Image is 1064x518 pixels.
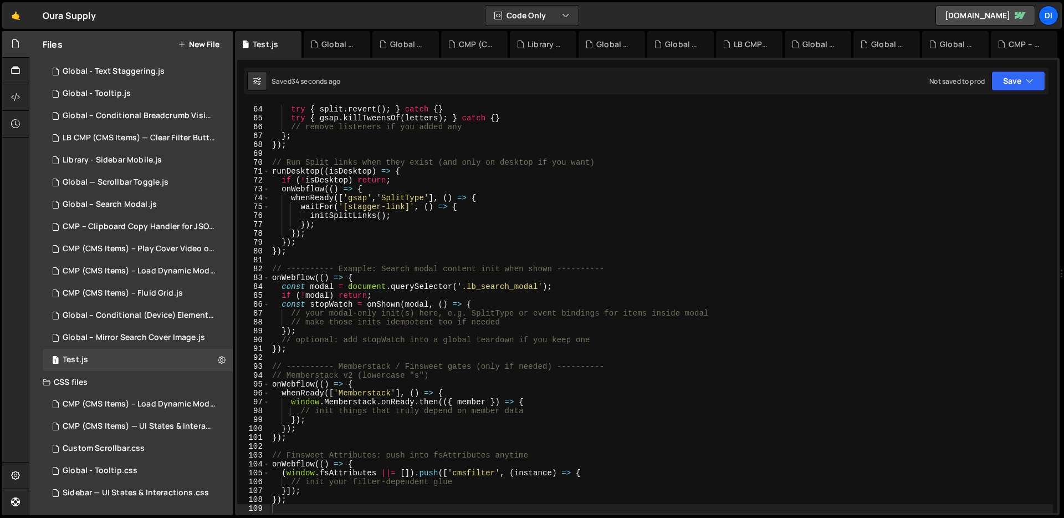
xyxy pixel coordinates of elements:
[63,466,137,476] div: Global - Tooltip.css
[237,238,270,247] div: 79
[237,282,270,291] div: 84
[237,123,270,131] div: 66
[237,167,270,176] div: 71
[63,288,183,298] div: CMP (CMS Items) – Fluid Grid.js
[43,127,237,149] div: 14937/43376.js
[237,176,270,185] div: 72
[237,309,270,318] div: 87
[237,389,270,398] div: 96
[63,355,88,365] div: Test.js
[237,273,270,282] div: 83
[1039,6,1058,26] a: Di
[237,211,270,220] div: 76
[237,362,270,371] div: 93
[237,185,270,194] div: 73
[63,311,216,321] div: Global – Conditional (Device) Element Visibility.js
[528,39,563,50] div: Library - Sidebar Mobile.js
[29,371,233,393] div: CSS files
[321,39,357,50] div: Global - Text Staggering.js
[43,38,63,50] h2: Files
[237,265,270,273] div: 82
[237,415,270,424] div: 99
[390,39,426,50] div: Global - Text Shuffle.js
[237,407,270,415] div: 98
[63,421,216,431] div: CMP (CMS Items) — UI States & Interactions.css
[237,495,270,504] div: 108
[237,194,270,202] div: 74
[43,194,233,216] div: 14937/38913.js
[237,353,270,362] div: 92
[237,433,270,442] div: 101
[237,380,270,389] div: 95
[43,171,233,194] div: 14937/39947.js
[63,488,209,498] div: Sidebar — UI States & Interactions.css
[237,344,270,353] div: 91
[1009,39,1044,50] div: CMP – Clipboard Copy Handler for JSON Code.js
[237,256,270,265] div: 81
[237,469,270,478] div: 105
[63,333,205,343] div: Global – Mirror Search Cover Image.js
[871,39,907,50] div: Global – Conditional (Device) Element Visibility.js
[237,291,270,300] div: 85
[43,216,237,238] div: 14937/38904.js
[52,357,59,365] span: 1
[485,6,579,26] button: Code Only
[237,318,270,327] div: 88
[237,478,270,486] div: 106
[63,222,216,232] div: CMP – Clipboard Copy Handler for JSON Code.js
[237,504,270,513] div: 109
[237,336,270,344] div: 90
[63,399,216,409] div: CMP (CMS Items) – Load Dynamic Modal (AJAX).css
[63,89,131,99] div: Global - Tooltip.js
[63,67,165,77] div: Global - Text Staggering.js
[43,60,233,83] div: 14937/44781.js
[237,398,270,407] div: 97
[63,244,216,254] div: CMP (CMS Items) – Play Cover Video on Hover.js
[43,238,237,260] div: 14937/38901.js
[237,140,270,149] div: 68
[2,2,29,29] a: 🤙
[237,247,270,256] div: 80
[43,105,237,127] div: 14937/44170.js
[178,40,219,49] button: New File
[237,442,270,451] div: 102
[43,9,96,22] div: Oura Supply
[43,438,233,460] div: 14937/44168.css
[237,371,270,380] div: 94
[63,155,162,165] div: Library - Sidebar Mobile.js
[63,111,216,121] div: Global – Conditional Breadcrumb Visibility.js
[237,300,270,309] div: 86
[63,266,216,276] div: CMP (CMS Items) – Load Dynamic Modal (AJAX).js
[935,6,1035,26] a: [DOMAIN_NAME]
[237,158,270,167] div: 70
[43,83,233,105] div: 14937/44562.js
[237,149,270,158] div: 69
[940,39,975,50] div: Global – Mirror Search Cover Image.js
[43,327,233,349] div: 14937/38911.js
[237,460,270,469] div: 104
[43,282,233,304] div: 14937/38918.js
[291,77,340,86] div: 34 seconds ago
[43,304,237,327] div: 14937/38915.js
[237,486,270,495] div: 107
[991,71,1045,91] button: Save
[63,133,216,143] div: LB CMP (CMS Items) — Clear Filter Buttons.js
[43,415,237,438] div: 14937/43533.css
[43,393,237,415] div: 14937/38909.css
[43,460,233,482] div: 14937/44563.css
[272,77,340,86] div: Saved
[237,424,270,433] div: 100
[43,260,237,282] div: 14937/38910.js
[237,327,270,336] div: 89
[237,229,270,238] div: 78
[43,149,233,171] div: 14937/44593.js
[665,39,700,50] div: Global - Notification Toasters.js
[63,200,157,210] div: Global – Search Modal.js
[459,39,494,50] div: CMP (CMS Page) - Rich Text Highlight Pill.js
[43,482,233,504] div: 14937/44164.css
[596,39,632,50] div: Global - Offline Mode.js
[929,77,985,86] div: Not saved to prod
[237,131,270,140] div: 67
[237,105,270,114] div: 64
[253,39,278,50] div: Test.js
